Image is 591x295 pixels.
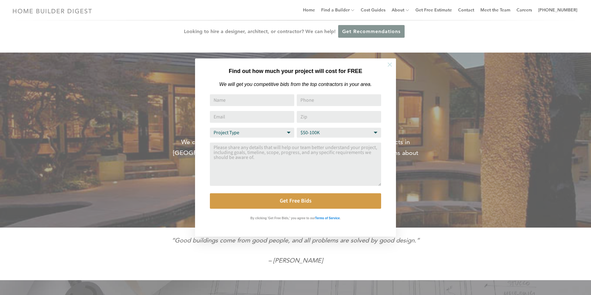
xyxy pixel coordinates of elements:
[315,216,340,220] strong: Terms of Service
[340,216,341,220] strong: .
[297,94,381,106] input: Phone
[229,68,362,74] strong: Find out how much your project will cost for FREE
[315,215,340,220] a: Terms of Service
[210,193,381,209] button: Get Free Bids
[297,111,381,123] input: Zip
[210,111,294,123] input: Email Address
[297,128,381,138] select: Budget Range
[219,82,372,87] em: We will get you competitive bids from the top contractors in your area.
[210,128,294,138] select: Project Type
[210,94,294,106] input: Name
[379,54,401,75] button: Close
[250,216,315,220] strong: By clicking 'Get Free Bids,' you agree to our
[210,143,381,186] textarea: Comment or Message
